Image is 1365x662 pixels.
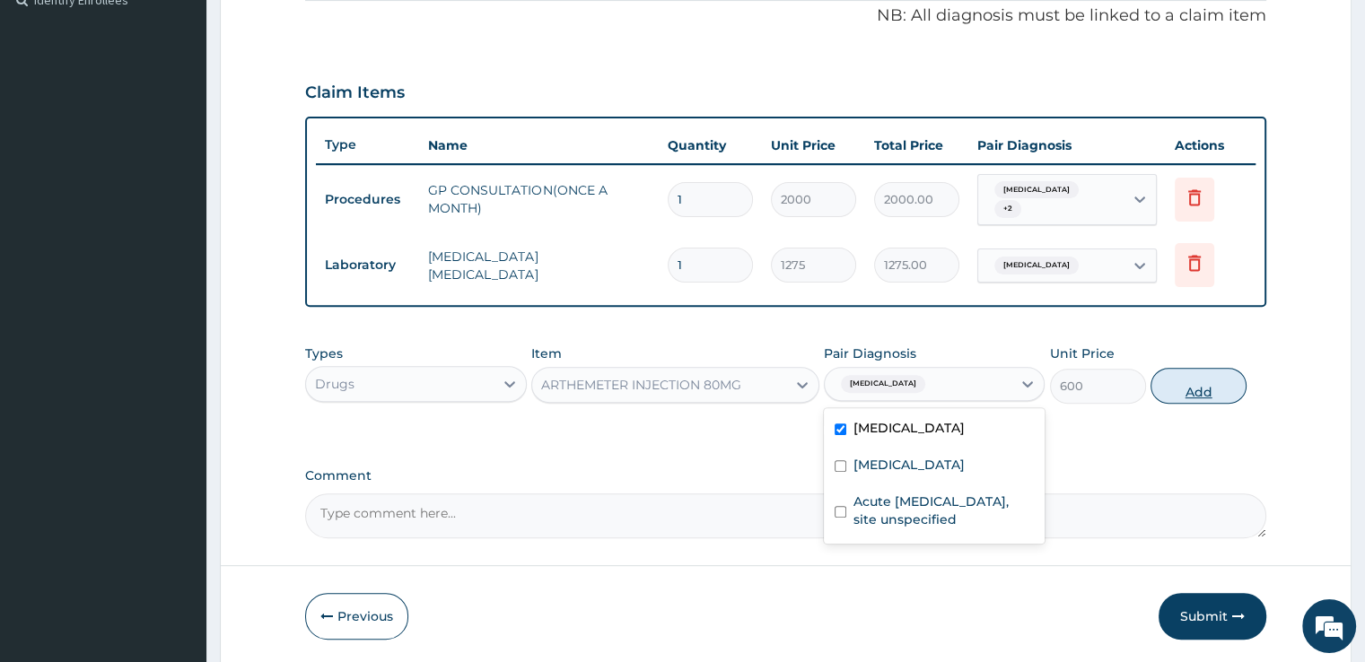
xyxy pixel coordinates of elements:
img: d_794563401_company_1708531726252_794563401 [33,90,73,135]
textarea: Type your message and hit 'Enter' [9,457,342,520]
h3: Claim Items [305,83,405,103]
span: [MEDICAL_DATA] [994,181,1079,199]
button: Previous [305,593,408,640]
th: Quantity [659,127,762,163]
p: NB: All diagnosis must be linked to a claim item [305,4,1265,28]
label: Item [531,344,562,362]
label: Comment [305,468,1265,483]
label: [MEDICAL_DATA] [853,419,965,437]
button: Submit [1159,593,1266,640]
th: Name [419,127,658,163]
label: Acute [MEDICAL_DATA], site unspecified [853,492,1034,528]
div: Drugs [315,375,354,393]
label: [MEDICAL_DATA] [853,456,965,474]
label: Pair Diagnosis [824,344,916,362]
span: + 2 [994,200,1021,218]
span: [MEDICAL_DATA] [841,375,925,393]
button: Add [1151,368,1247,404]
label: Unit Price [1050,344,1115,362]
th: Actions [1166,127,1256,163]
th: Pair Diagnosis [968,127,1166,163]
td: Procedures [316,183,419,216]
td: Laboratory [316,248,419,282]
td: GP CONSULTATION(ONCE A MONTH) [419,172,658,226]
label: Types [305,346,343,361]
div: ARTHEMETER INJECTION 80MG [541,376,741,394]
div: Minimize live chat window [294,9,337,52]
th: Unit Price [762,127,865,163]
span: We're online! [104,210,248,391]
div: Chat with us now [93,100,302,124]
th: Total Price [865,127,968,163]
th: Type [316,128,419,161]
td: [MEDICAL_DATA] [MEDICAL_DATA] [419,239,658,292]
span: [MEDICAL_DATA] [994,257,1079,274]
